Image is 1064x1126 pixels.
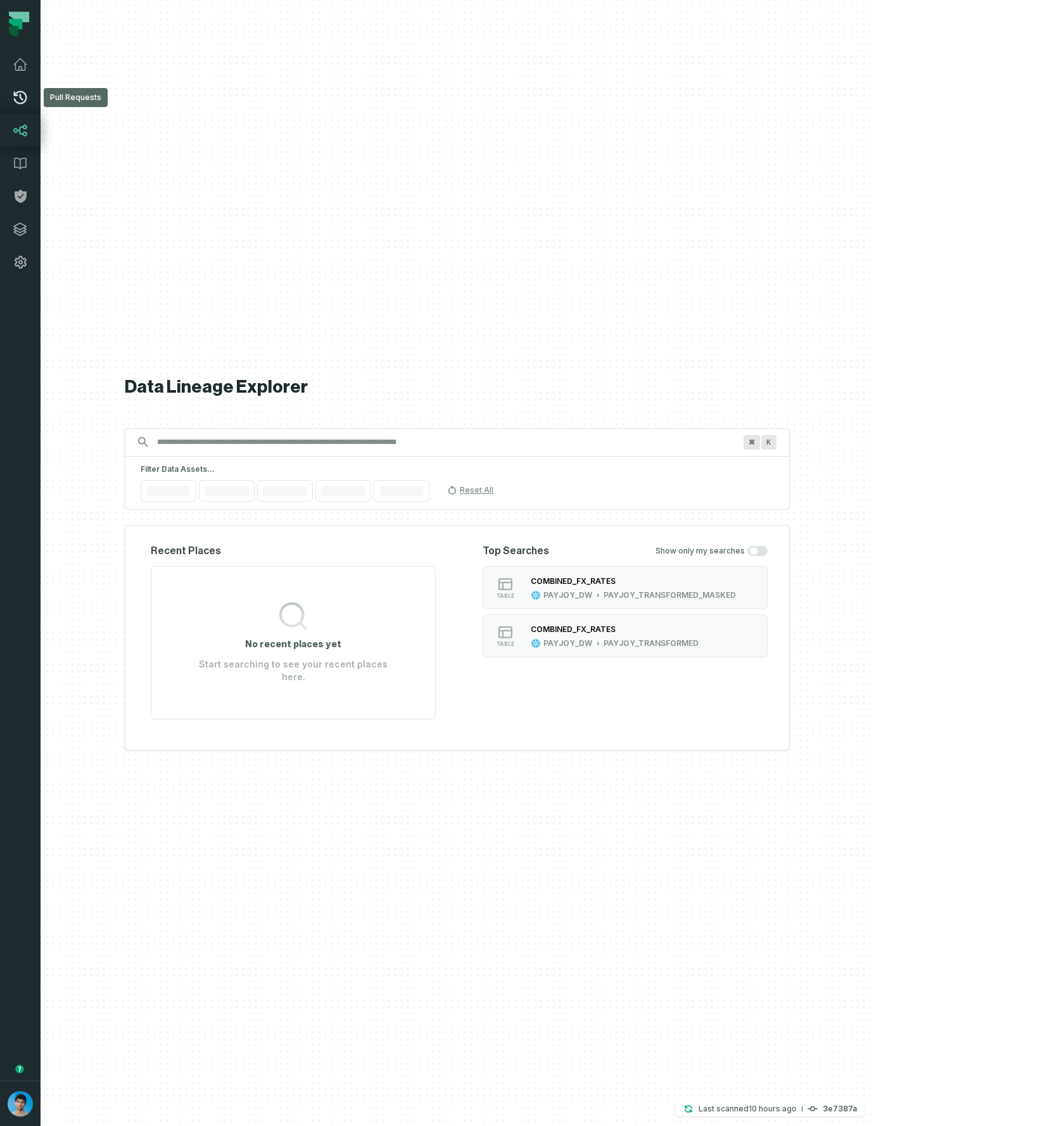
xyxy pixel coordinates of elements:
div: Tooltip anchor [14,1063,25,1075]
button: Last scanned[DATE] 5:03:55 AM3e7387a [676,1101,864,1117]
span: Press ⌘ + K to focus the search bar [744,435,760,450]
h4: 3e7387a [823,1105,857,1113]
p: Last scanned [699,1103,797,1115]
span: Press ⌘ + K to focus the search bar [761,435,776,450]
h1: Data Lineage Explorer [125,376,790,398]
img: avatar of Omri Ildis [8,1091,33,1117]
div: Pull Requests [44,88,108,107]
relative-time: Oct 13, 2025, 5:03 AM GMT+3 [749,1104,797,1113]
